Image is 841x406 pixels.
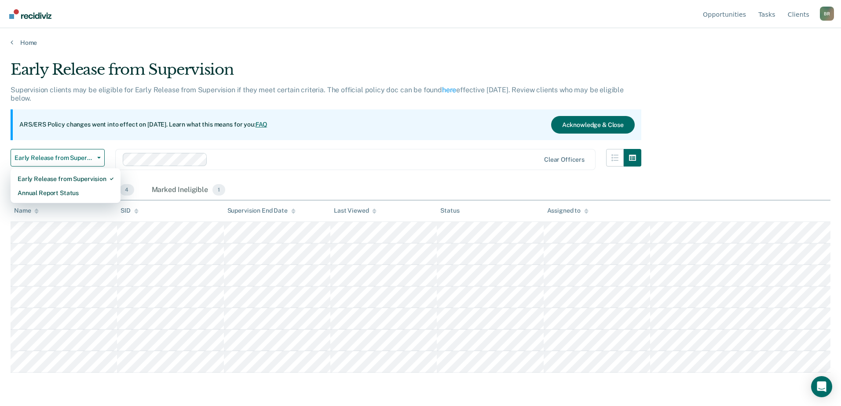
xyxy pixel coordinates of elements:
div: SID [121,207,139,214]
div: Open Intercom Messenger [811,376,832,397]
span: Early Release from Supervision [15,154,94,162]
button: Early Release from Supervision [11,149,105,167]
div: Annual Report Status [18,186,113,200]
div: Dropdown Menu [11,168,121,203]
div: Early Release from Supervision [11,61,641,86]
div: Clear officers [544,156,585,163]
div: Last Viewed [334,207,377,214]
img: Recidiviz [9,9,51,19]
button: Acknowledge & Close [551,116,635,134]
div: Supervision End Date [227,207,296,214]
p: Supervision clients may be eligible for Early Release from Supervision if they meet certain crite... [11,86,624,102]
div: Name [14,207,39,214]
a: here [442,86,456,94]
span: 4 [120,184,134,196]
div: Early Release from Supervision [18,172,113,186]
div: Assigned to [547,207,589,214]
p: ARS/ERS Policy changes went into effect on [DATE]. Learn what this means for you: [19,120,267,129]
span: 1 [212,184,225,196]
a: FAQ [256,121,268,128]
div: B R [820,7,834,21]
a: Home [11,39,830,47]
button: Profile dropdown button [820,7,834,21]
div: Marked Ineligible1 [150,181,227,200]
div: Status [440,207,459,214]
